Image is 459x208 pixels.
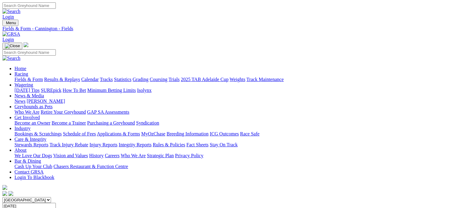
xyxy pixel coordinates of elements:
[14,142,457,148] div: Care & Integrity
[14,99,457,104] div: News & Media
[247,77,284,82] a: Track Maintenance
[105,153,120,158] a: Careers
[14,175,54,180] a: Login To Blackbook
[14,120,457,126] div: Get Involved
[52,120,86,125] a: Become a Trainer
[186,142,209,147] a: Fact Sheets
[14,82,33,87] a: Wagering
[210,131,239,136] a: ICG Outcomes
[27,99,65,104] a: [PERSON_NAME]
[14,115,40,120] a: Get Involved
[2,43,22,49] button: Toggle navigation
[14,104,53,109] a: Greyhounds as Pets
[14,88,457,93] div: Wagering
[2,9,21,14] img: Search
[2,37,14,42] a: Login
[87,120,135,125] a: Purchasing a Greyhound
[167,131,209,136] a: Breeding Information
[6,21,16,25] span: Menu
[14,109,457,115] div: Greyhounds as Pets
[14,164,52,169] a: Cash Up Your Club
[87,88,136,93] a: Minimum Betting Limits
[2,14,14,19] a: Login
[14,77,43,82] a: Fields & Form
[100,77,113,82] a: Tracks
[41,88,61,93] a: SUREpick
[14,131,457,137] div: Industry
[147,153,174,158] a: Strategic Plan
[14,153,52,158] a: We Love Our Dogs
[14,109,40,115] a: Who We Are
[14,158,41,164] a: Bar & Dining
[14,164,457,169] div: Bar & Dining
[14,77,457,82] div: Racing
[2,2,56,9] input: Search
[63,88,86,93] a: How To Bet
[63,131,96,136] a: Schedule of Fees
[14,131,62,136] a: Bookings & Scratchings
[97,131,140,136] a: Applications & Forms
[89,153,104,158] a: History
[14,126,30,131] a: Industry
[2,26,457,31] a: Fields & Form - Cannington - Fields
[2,191,7,196] img: facebook.svg
[14,153,457,158] div: About
[137,88,151,93] a: Isolynx
[141,131,165,136] a: MyOzChase
[210,142,237,147] a: Stay On Track
[2,20,18,26] button: Toggle navigation
[14,88,40,93] a: [DATE] Tips
[2,56,21,61] img: Search
[150,77,167,82] a: Coursing
[136,120,159,125] a: Syndication
[119,142,151,147] a: Integrity Reports
[2,49,56,56] input: Search
[14,120,50,125] a: Become an Owner
[114,77,132,82] a: Statistics
[8,191,13,196] img: twitter.svg
[168,77,180,82] a: Trials
[14,148,27,153] a: About
[14,142,48,147] a: Stewards Reports
[2,31,20,37] img: GRSA
[24,42,28,47] img: logo-grsa-white.png
[87,109,129,115] a: GAP SA Assessments
[5,44,20,48] img: Close
[14,99,25,104] a: News
[14,93,44,98] a: News & Media
[89,142,117,147] a: Injury Reports
[41,109,86,115] a: Retire Your Greyhound
[53,153,88,158] a: Vision and Values
[14,169,43,174] a: Contact GRSA
[14,71,28,76] a: Racing
[175,153,203,158] a: Privacy Policy
[240,131,259,136] a: Race Safe
[14,137,46,142] a: Care & Integrity
[181,77,228,82] a: 2025 TAB Adelaide Cup
[121,153,146,158] a: Who We Are
[14,66,26,71] a: Home
[44,77,80,82] a: Results & Replays
[81,77,99,82] a: Calendar
[49,142,88,147] a: Track Injury Rebate
[153,142,185,147] a: Rules & Policies
[133,77,148,82] a: Grading
[230,77,245,82] a: Weights
[53,164,128,169] a: Chasers Restaurant & Function Centre
[2,185,7,190] img: logo-grsa-white.png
